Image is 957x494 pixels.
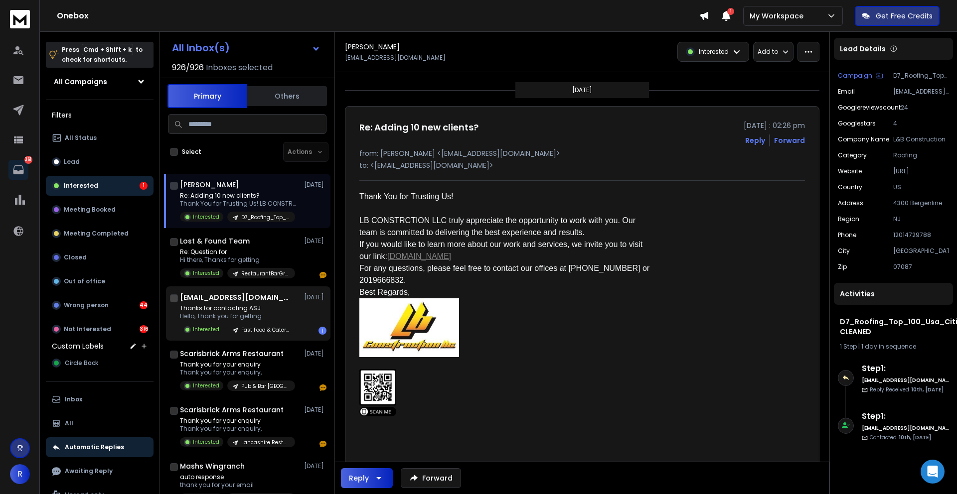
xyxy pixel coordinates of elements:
[10,464,30,484] button: R
[46,152,154,172] button: Lead
[899,434,931,441] span: 10th, [DATE]
[8,160,28,180] a: 361
[304,406,326,414] p: [DATE]
[180,180,239,190] h1: [PERSON_NAME]
[838,247,850,255] p: city
[241,214,289,221] p: D7_Roofing_Top_100_Usa_Cities-CLEANED
[172,43,230,53] h1: All Inbox(s)
[64,206,116,214] p: Meeting Booked
[180,236,250,246] h1: Lost & Found Team
[193,326,219,333] p: Interested
[304,293,326,301] p: [DATE]
[862,410,949,422] h6: Step 1 :
[893,247,949,255] p: [GEOGRAPHIC_DATA]
[57,10,699,22] h1: Onebox
[180,417,295,425] p: Thank you for your enquiry
[180,200,300,208] p: Thank You for Trusting Us! LB CONSTRCTION
[838,199,863,207] p: address
[167,84,247,108] button: Primary
[46,353,154,373] button: Circle Back
[855,6,940,26] button: Get Free Credits
[46,72,154,92] button: All Campaigns
[840,44,886,54] p: Lead Details
[46,295,154,315] button: Wrong person44
[172,62,204,74] span: 926 / 926
[758,48,778,56] p: Add to
[65,134,97,142] p: All Status
[744,121,805,130] p: [DATE] : 02:26 pm
[64,182,98,190] p: Interested
[838,167,862,175] p: website
[247,85,327,107] button: Others
[341,468,393,488] button: Reply
[359,288,410,296] font: Best Regards,
[893,135,949,143] p: L&B Construction
[180,361,295,369] p: Thank you for your enquiry
[46,200,154,220] button: Meeting Booked
[834,283,953,305] div: Activities
[840,343,947,351] div: |
[838,88,855,96] p: Email
[140,301,148,309] div: 44
[893,167,949,175] p: [URL][DOMAIN_NAME]
[64,277,105,285] p: Out of office
[861,342,916,351] span: 1 day in sequence
[699,48,729,56] p: Interested
[304,350,326,358] p: [DATE]
[745,135,765,145] button: Reply
[180,461,245,471] h1: Mashs Wingranch
[359,216,638,237] font: LB CONSTRCTION LLC truly appreciate the opportunity to work with you. Our team is committed to de...
[180,405,284,415] h1: Scarisbrick Arms Restaurant
[359,148,805,158] p: from: [PERSON_NAME] <[EMAIL_ADDRESS][DOMAIN_NAME]>
[241,382,289,390] p: Pub & Bar [GEOGRAPHIC_DATA]
[862,376,949,384] h6: [EMAIL_ADDRESS][DOMAIN_NAME]
[180,304,295,312] p: Thanks for contacting ASJ -
[359,298,459,357] img: AIorK4wEchM5R3HtGMcMJr6a99mWBtjNZ0wY7Q67VlfMT7LL8xU3RaWLmb0y4sPIxCrX0qtOQncaTf2kN8yE
[838,135,889,143] p: Company Name
[838,231,856,239] p: Phone
[727,8,734,15] span: 1
[206,62,273,74] h3: Inboxes selected
[840,342,857,351] span: 1 Step
[359,264,652,284] font: For any questions, please feel free to contact our offices at [PHONE_NUMBER] or 2019666832.
[838,151,867,159] p: category
[345,54,446,62] p: [EMAIL_ADDRESS][DOMAIN_NAME]
[180,292,290,302] h1: [EMAIL_ADDRESS][DOMAIN_NAME]
[140,182,148,190] div: 1
[838,120,876,127] p: googlestars
[164,38,328,58] button: All Inbox(s)
[10,10,30,28] img: logo
[870,434,931,441] p: Contacted
[180,192,300,200] p: Re: Adding 10 new clients?
[838,183,862,191] p: country
[46,108,154,122] h3: Filters
[46,247,154,267] button: Closed
[359,121,478,134] h1: Re: Adding 10 new clients?
[65,359,98,367] span: Circle Back
[52,341,104,351] h3: Custom Labels
[46,389,154,409] button: Inbox
[359,240,645,260] font: If you would like to learn more about our work and services, we invite you to visit our link:
[359,160,805,170] p: to: <[EMAIL_ADDRESS][DOMAIN_NAME]>
[182,148,201,156] label: Select
[82,44,133,55] span: Cmd + Shift + k
[46,437,154,457] button: Automatic Replies
[387,252,451,260] a: [DOMAIN_NAME]
[64,230,129,238] p: Meeting Completed
[870,386,944,393] p: Reply Received
[838,104,901,112] p: googlereviewscount
[838,263,847,271] p: zip
[241,326,289,334] p: Fast Food & Caterer [GEOGRAPHIC_DATA] Verified
[180,312,295,320] p: Hello, Thank you for getting
[774,135,805,145] div: Forward
[241,439,289,446] p: Lancashire Restaurants
[193,269,219,277] p: Interested
[876,11,933,21] p: Get Free Credits
[65,467,113,475] p: Awaiting Reply
[54,77,107,87] h1: All Campaigns
[46,271,154,291] button: Out of office
[911,386,944,393] span: 10th, [DATE]
[65,395,82,403] p: Inbox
